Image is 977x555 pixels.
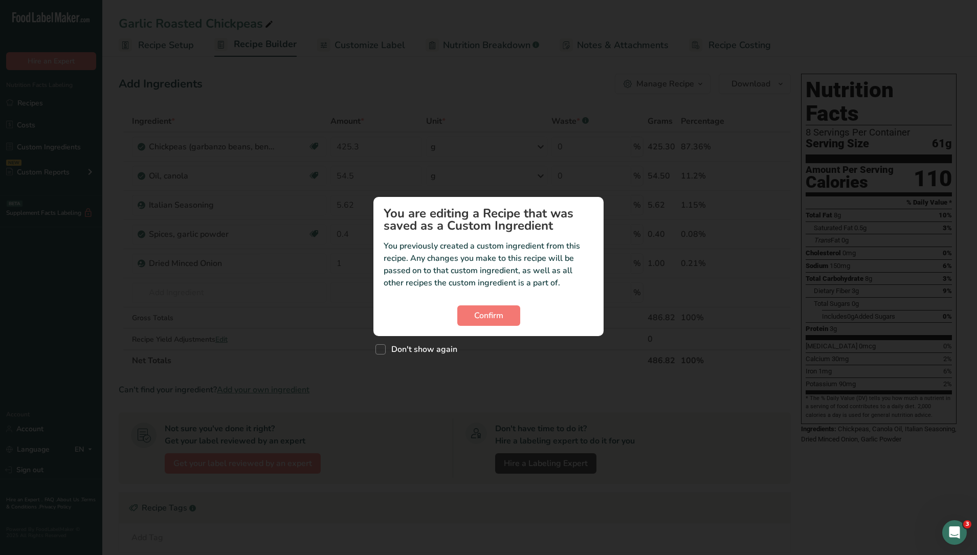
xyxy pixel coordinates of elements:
[963,520,971,528] span: 3
[457,305,520,326] button: Confirm
[474,309,503,322] span: Confirm
[942,520,967,545] iframe: Intercom live chat
[384,240,593,289] p: You previously created a custom ingredient from this recipe. Any changes you make to this recipe ...
[384,207,593,232] h1: You are editing a Recipe that was saved as a Custom Ingredient
[386,344,457,354] span: Don't show again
